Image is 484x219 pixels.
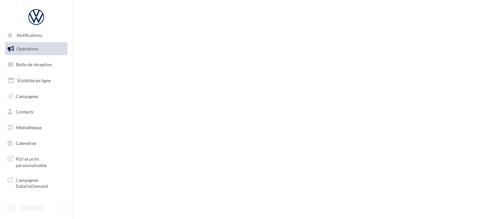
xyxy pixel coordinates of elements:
span: Campagnes [16,93,38,99]
a: Boîte de réception [4,58,69,71]
span: Visibilité en ligne [17,78,51,83]
a: Calendrier [4,137,69,150]
span: Calendrier [16,141,37,146]
span: Contacts [16,109,33,114]
a: Opérations [4,42,69,55]
span: Boîte de réception [16,62,52,67]
a: Contacts [4,105,69,118]
a: Campagnes [4,90,69,103]
a: Campagnes DataOnDemand [4,173,69,192]
span: Médiathèque [16,125,42,130]
a: Visibilité en ligne [4,74,69,87]
a: Médiathèque [4,121,69,134]
span: Notifications [17,33,42,38]
span: Opérations [16,46,38,51]
span: PLV et print personnalisable [16,155,65,168]
span: Campagnes DataOnDemand [16,176,65,189]
a: PLV et print personnalisable [4,152,69,171]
